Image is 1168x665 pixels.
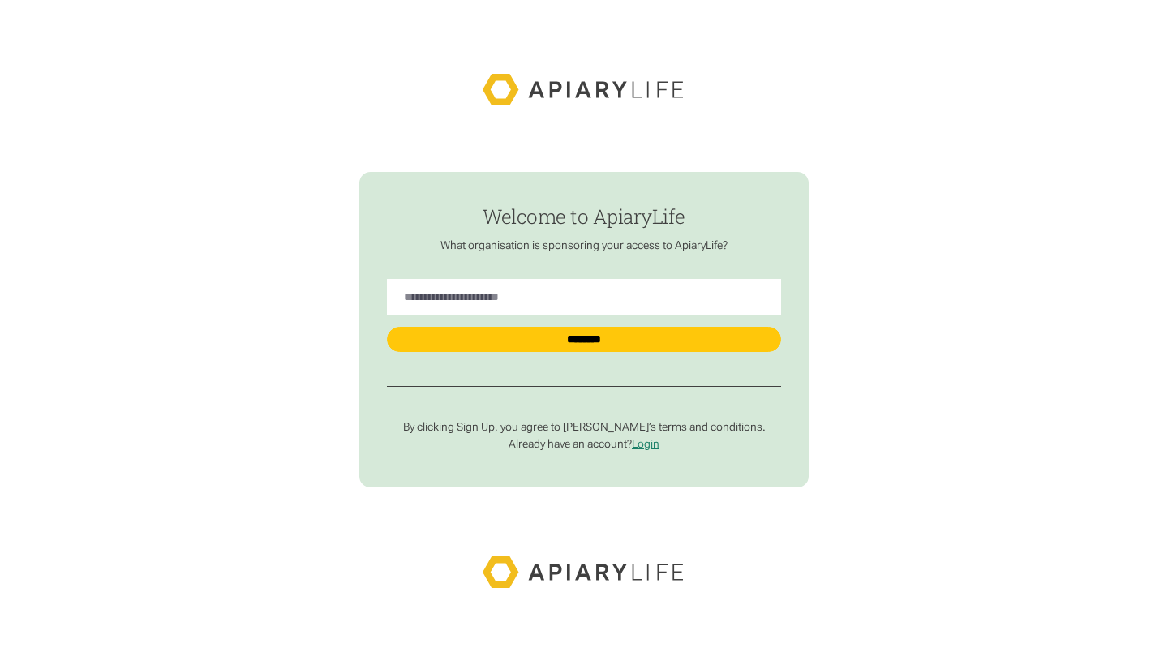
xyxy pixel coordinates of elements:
[632,437,659,450] a: Login
[387,437,780,451] p: Already have an account?
[387,420,780,434] p: By clicking Sign Up, you agree to [PERSON_NAME]’s terms and conditions.
[387,238,780,252] p: What organisation is sponsoring your access to ApiaryLife?
[387,206,780,228] h1: Welcome to ApiaryLife
[359,172,809,487] form: find-employer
